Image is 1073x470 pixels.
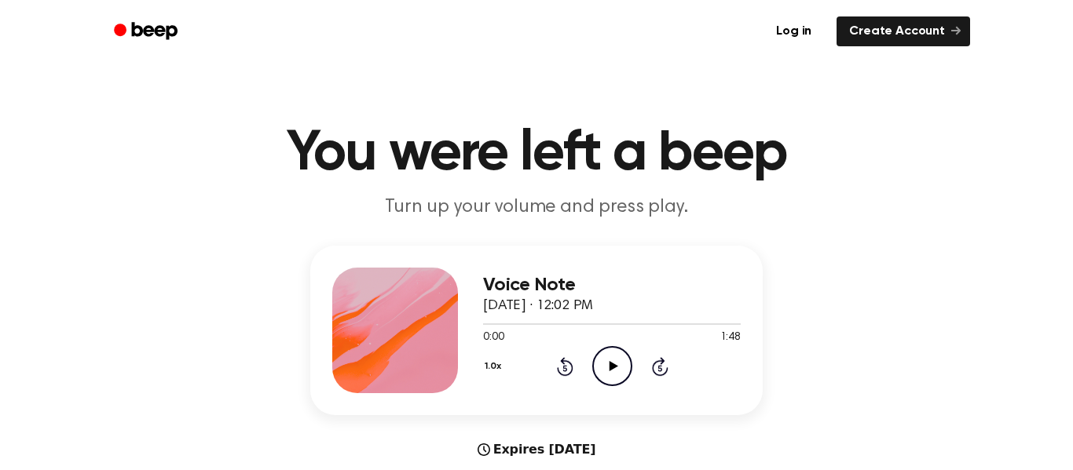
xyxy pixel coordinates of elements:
a: Beep [103,16,192,47]
div: Expires [DATE] [478,440,596,459]
h3: Voice Note [483,275,741,296]
h1: You were left a beep [134,126,939,182]
p: Turn up your volume and press play. [235,195,838,220]
a: Create Account [837,16,970,46]
span: 0:00 [483,330,504,346]
a: Log in [760,13,827,49]
button: 1.0x [483,353,507,380]
span: [DATE] · 12:02 PM [483,299,593,313]
span: 1:48 [720,330,741,346]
